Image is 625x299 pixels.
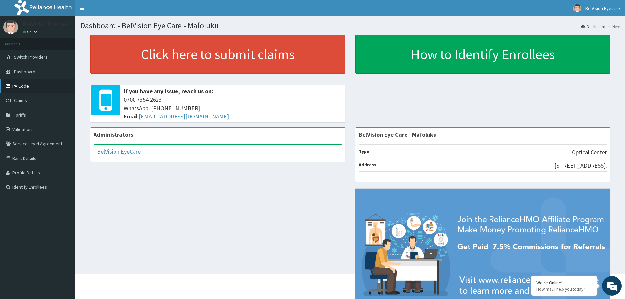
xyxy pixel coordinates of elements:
h1: Dashboard - BelVision Eye Care - Mafoluku [80,21,620,30]
p: Optical Center [572,148,607,157]
span: 0700 7354 2623 WhatsApp: [PHONE_NUMBER] Email: [124,96,342,121]
img: User Image [573,4,581,12]
p: How may I help you today? [536,287,592,292]
b: Address [359,162,376,168]
b: Type [359,148,369,154]
div: We're Online! [536,280,592,286]
img: User Image [3,20,18,34]
span: Claims [14,97,27,103]
a: How to Identify Enrollees [355,35,611,74]
a: Dashboard [581,24,605,29]
span: Tariffs [14,112,26,118]
a: Online [23,30,39,34]
li: Here [606,24,620,29]
a: BelVision EyeCare [97,148,141,155]
p: BelVision Eyecare [23,21,68,27]
span: BelVision Eyecare [585,5,620,11]
b: If you have any issue, reach us on: [124,87,213,95]
b: Administrators [94,131,133,138]
strong: BelVision Eye Care - Mafoluku [359,131,437,138]
p: [STREET_ADDRESS]. [554,161,607,170]
a: [EMAIL_ADDRESS][DOMAIN_NAME] [139,113,229,120]
a: Click here to submit claims [90,35,345,74]
span: Switch Providers [14,54,48,60]
span: Dashboard [14,69,35,75]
